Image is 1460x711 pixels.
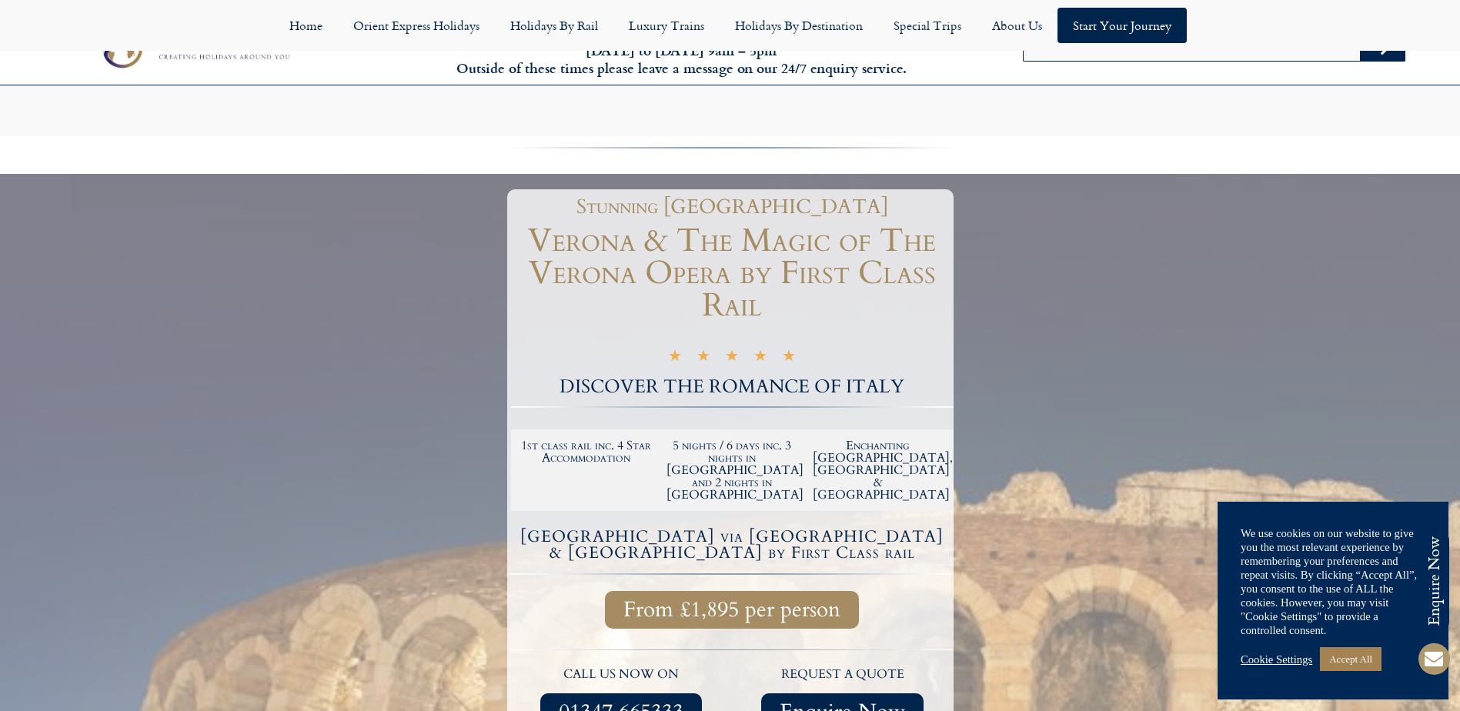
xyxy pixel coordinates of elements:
a: Home [274,8,338,43]
p: request a quote [740,665,946,685]
i: ★ [725,349,739,367]
a: Orient Express Holidays [338,8,495,43]
a: About Us [977,8,1057,43]
a: Holidays by Destination [720,8,878,43]
h1: Verona & The Magic of The Verona Opera by First Class Rail [511,225,954,322]
h1: Stunning [GEOGRAPHIC_DATA] [519,197,946,217]
h4: [GEOGRAPHIC_DATA] via [GEOGRAPHIC_DATA] & [GEOGRAPHIC_DATA] by First Class rail [513,529,951,561]
h6: [DATE] to [DATE] 9am – 5pm Outside of these times please leave a message on our 24/7 enquiry serv... [393,42,970,78]
h2: DISCOVER THE ROMANCE OF ITALY [511,378,954,396]
a: From £1,895 per person [605,591,859,629]
i: ★ [782,349,796,367]
h2: Enchanting [GEOGRAPHIC_DATA], [GEOGRAPHIC_DATA] & [GEOGRAPHIC_DATA] [813,439,944,501]
h2: 5 nights / 6 days inc. 3 nights in [GEOGRAPHIC_DATA] and 2 nights in [GEOGRAPHIC_DATA] [667,439,797,501]
div: 5/5 [668,347,796,367]
span: From £1,895 per person [623,600,840,619]
a: Special Trips [878,8,977,43]
a: Holidays by Rail [495,8,613,43]
a: Start your Journey [1057,8,1187,43]
a: Luxury Trains [613,8,720,43]
a: Accept All [1320,647,1381,671]
i: ★ [697,349,710,367]
h2: 1st class rail inc. 4 Star Accommodation [521,439,652,464]
nav: Menu [8,8,1452,43]
i: ★ [753,349,767,367]
a: Cookie Settings [1241,653,1312,666]
i: ★ [668,349,682,367]
div: We use cookies on our website to give you the most relevant experience by remembering your prefer... [1241,526,1425,637]
p: call us now on [519,665,725,685]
